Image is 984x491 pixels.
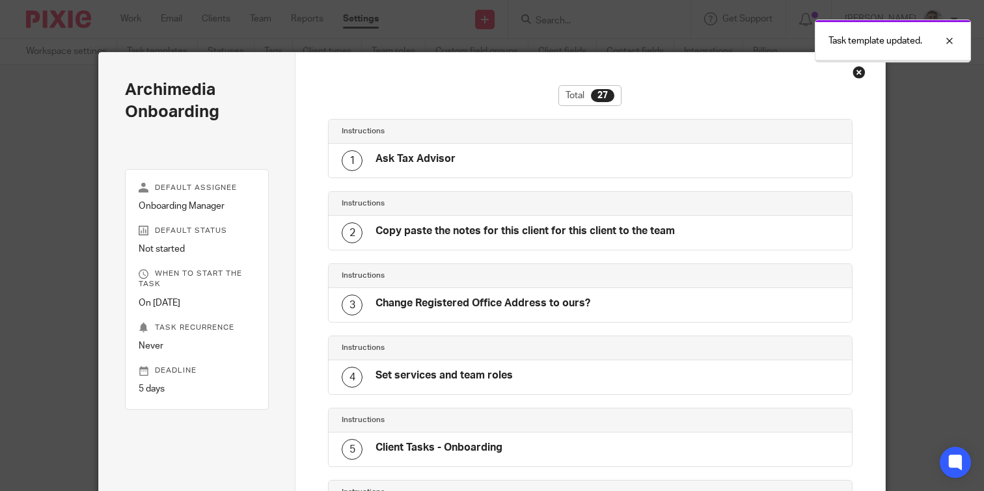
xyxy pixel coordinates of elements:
[139,323,255,333] p: Task recurrence
[139,297,255,310] p: On [DATE]
[376,441,502,455] h4: Client Tasks - Onboarding
[342,439,362,460] div: 5
[125,79,269,124] h2: Archimedia Onboarding
[591,89,614,102] div: 27
[342,295,362,315] div: 3
[139,269,255,289] p: When to start the task
[376,152,456,166] h4: Ask Tax Advisor
[376,297,590,310] h4: Change Registered Office Address to ours?
[342,150,362,171] div: 1
[342,126,590,137] h4: Instructions
[828,34,922,47] p: Task template updated.
[139,243,255,256] p: Not started
[139,339,255,352] p: Never
[376,224,675,238] h4: Copy paste the notes for this client for this client to the team
[376,369,513,382] h4: Set services and team roles
[342,343,590,353] h4: Instructions
[139,382,255,395] p: 5 days
[139,200,255,213] p: Onboarding Manager
[342,198,590,209] h4: Instructions
[139,365,255,376] p: Deadline
[342,222,362,243] div: 2
[558,85,622,106] div: Total
[139,183,255,193] p: Default assignee
[342,367,362,388] div: 4
[342,271,590,281] h4: Instructions
[342,415,590,425] h4: Instructions
[139,226,255,236] p: Default status
[853,66,866,79] div: Close this dialog window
